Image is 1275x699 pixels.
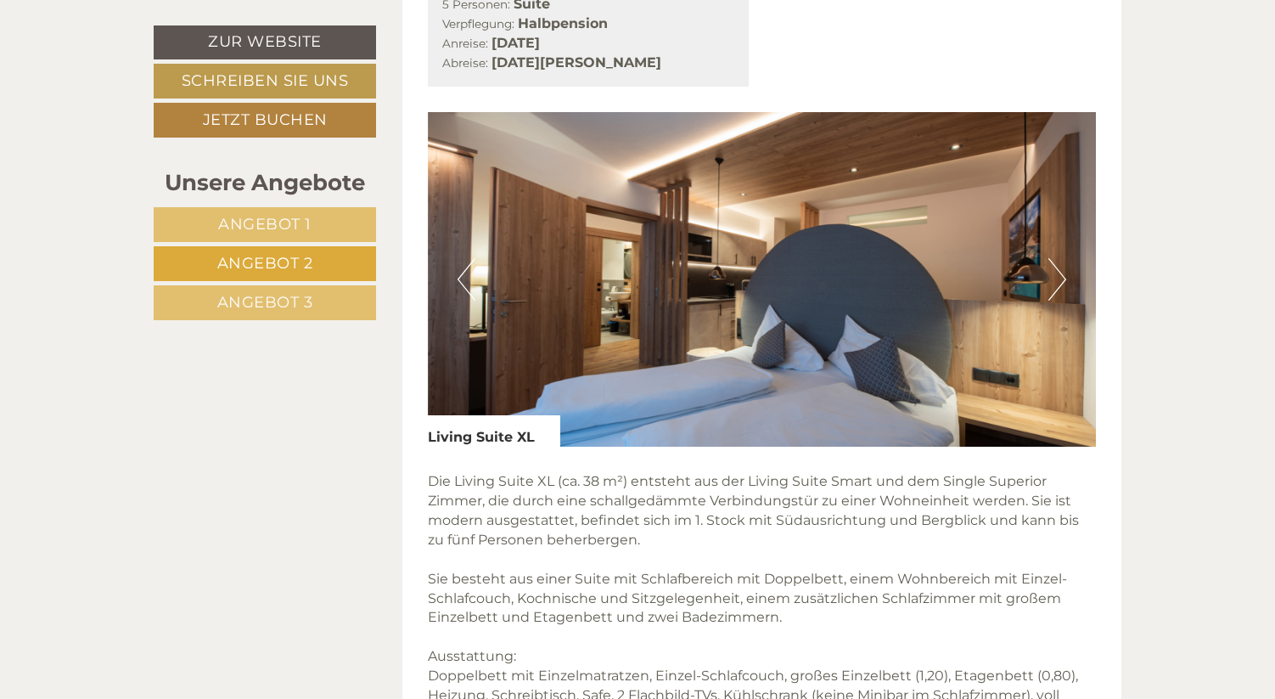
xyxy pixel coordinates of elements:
small: Verpflegung: [442,17,514,31]
button: Previous [458,258,475,301]
small: Abreise: [442,56,488,70]
img: image [428,112,1097,447]
span: Angebot 2 [217,254,313,273]
button: Senden [546,443,669,477]
small: Anreise: [442,37,488,50]
button: Next [1048,258,1066,301]
b: Halbpension [518,15,608,31]
a: Jetzt buchen [154,103,376,138]
b: [DATE][PERSON_NAME] [491,54,661,70]
div: Hotel Mondschein [25,49,305,63]
b: [DATE] [491,35,540,51]
span: Angebot 1 [218,215,312,234]
small: 22:29 [25,82,305,94]
div: Montag [294,13,375,42]
div: Unsere Angebote [154,167,376,199]
a: Zur Website [154,25,376,59]
a: Schreiben Sie uns [154,64,376,99]
div: Guten Tag, wie können wir Ihnen helfen? [13,46,313,98]
div: Living Suite XL [428,415,560,448]
span: Angebot 3 [217,293,313,312]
